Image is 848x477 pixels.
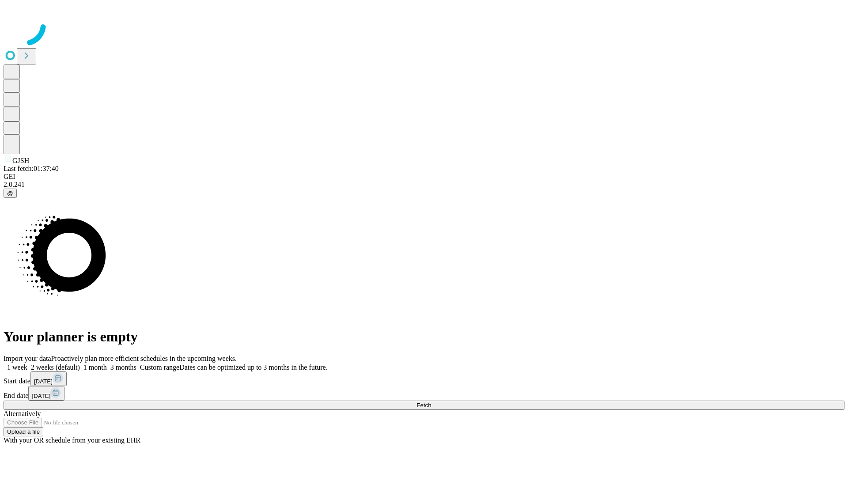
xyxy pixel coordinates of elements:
[4,181,844,189] div: 2.0.241
[4,371,844,386] div: Start date
[4,401,844,410] button: Fetch
[110,363,136,371] span: 3 months
[83,363,107,371] span: 1 month
[34,378,53,385] span: [DATE]
[4,329,844,345] h1: Your planner is empty
[30,371,67,386] button: [DATE]
[31,363,80,371] span: 2 weeks (default)
[4,165,59,172] span: Last fetch: 01:37:40
[12,157,29,164] span: GJSH
[416,402,431,409] span: Fetch
[28,386,64,401] button: [DATE]
[4,427,43,436] button: Upload a file
[4,436,140,444] span: With your OR schedule from your existing EHR
[7,190,13,197] span: @
[4,410,41,417] span: Alternatively
[51,355,237,362] span: Proactively plan more efficient schedules in the upcoming weeks.
[140,363,179,371] span: Custom range
[179,363,327,371] span: Dates can be optimized up to 3 months in the future.
[4,189,17,198] button: @
[7,363,27,371] span: 1 week
[4,355,51,362] span: Import your data
[32,393,50,399] span: [DATE]
[4,386,844,401] div: End date
[4,173,844,181] div: GEI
